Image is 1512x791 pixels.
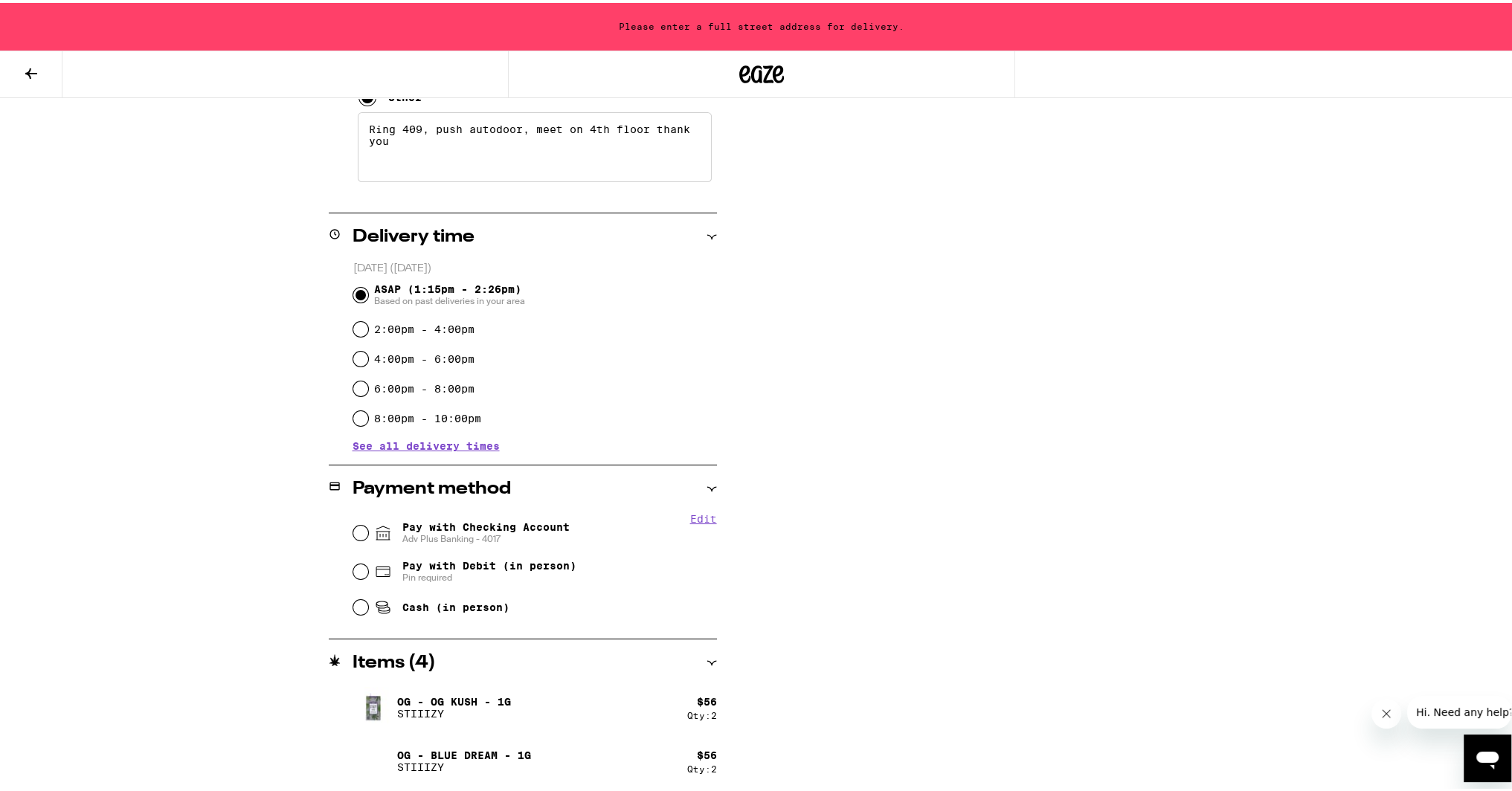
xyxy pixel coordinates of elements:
div: $ 56 [697,693,717,705]
h2: Delivery time [353,225,474,243]
p: STIIIZY [397,705,511,717]
span: Pay with Checking Account [402,518,570,542]
button: See all delivery times [353,438,500,448]
label: 4:00pm - 6:00pm [374,350,474,362]
iframe: Close message [1371,696,1401,726]
div: $ 56 [697,746,717,758]
span: Pay with Debit (in person) [402,557,576,569]
h2: Payment method [353,477,511,495]
span: Hi. Need any help? [9,10,107,22]
img: OG - OG Kush - 1g [353,684,394,726]
div: Qty: 2 [687,708,717,717]
label: 8:00pm - 10:00pm [374,410,481,422]
span: ASAP (1:15pm - 2:26pm) [374,280,525,304]
p: STIIIZY [397,758,531,770]
span: Based on past deliveries in your area [374,292,525,304]
img: OG - Blue Dream - 1g [353,737,394,779]
div: Qty: 2 [687,761,717,771]
label: 2:00pm - 4:00pm [374,320,474,332]
h2: Items ( 4 ) [353,651,436,669]
iframe: Message from company [1407,693,1511,726]
span: Cash (in person) [402,598,509,610]
p: [DATE] ([DATE]) [353,259,717,273]
button: Edit [690,510,717,522]
span: Pin required [402,569,576,581]
span: Adv Plus Banking - 4017 [402,530,570,542]
label: 6:00pm - 8:00pm [374,380,474,392]
p: OG - Blue Dream - 1g [397,746,531,758]
iframe: Button to launch messaging window [1464,732,1511,779]
p: OG - OG Kush - 1g [397,693,511,705]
